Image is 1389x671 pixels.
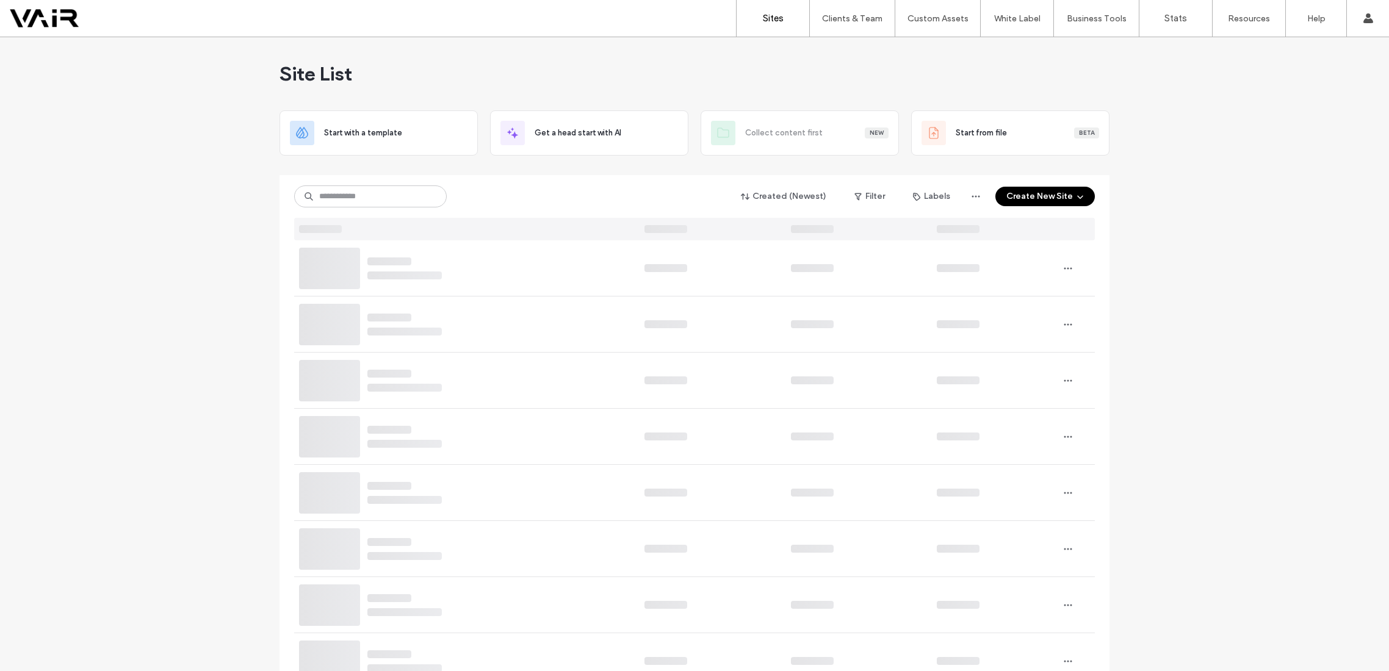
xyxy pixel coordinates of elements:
[1067,13,1127,24] label: Business Tools
[745,127,823,139] span: Collect content first
[907,13,969,24] label: Custom Assets
[490,110,688,156] div: Get a head start with AI
[956,127,1007,139] span: Start from file
[763,13,784,24] label: Sites
[280,62,352,86] span: Site List
[902,187,961,206] button: Labels
[1164,13,1187,24] label: Stats
[280,110,478,156] div: Start with a template
[1228,13,1270,24] label: Resources
[995,187,1095,206] button: Create New Site
[822,13,882,24] label: Clients & Team
[865,127,889,138] div: New
[994,13,1041,24] label: White Label
[842,187,897,206] button: Filter
[1307,13,1326,24] label: Help
[911,110,1109,156] div: Start from fileBeta
[535,127,621,139] span: Get a head start with AI
[1074,127,1099,138] div: Beta
[701,110,899,156] div: Collect content firstNew
[731,187,837,206] button: Created (Newest)
[324,127,402,139] span: Start with a template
